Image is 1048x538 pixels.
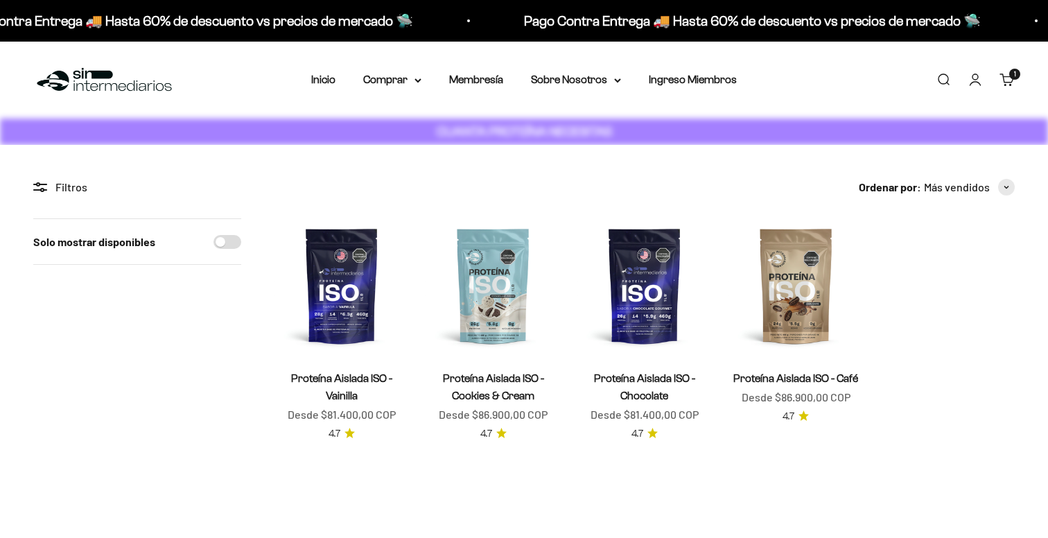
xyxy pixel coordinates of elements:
[924,178,990,196] span: Más vendidos
[1014,71,1016,78] span: 1
[594,372,695,401] a: Proteína Aislada ISO - Chocolate
[531,71,621,89] summary: Sobre Nosotros
[631,426,658,442] a: 4.74.7 de 5.0 estrellas
[733,372,858,384] a: Proteína Aislada ISO - Café
[631,426,643,442] span: 4.7
[859,178,921,196] span: Ordenar por:
[783,409,809,424] a: 4.74.7 de 5.0 estrellas
[443,372,544,401] a: Proteína Aislada ISO - Cookies & Cream
[449,73,503,85] a: Membresía
[291,372,392,401] a: Proteína Aislada ISO - Vainilla
[363,71,421,89] summary: Comprar
[33,178,241,196] div: Filtros
[311,73,335,85] a: Inicio
[924,178,1015,196] button: Más vendidos
[329,426,340,442] span: 4.7
[742,388,850,406] sale-price: Desde $86.900,00 COP
[480,426,492,442] span: 4.7
[33,233,155,251] label: Solo mostrar disponibles
[288,406,396,424] sale-price: Desde $81.400,00 COP
[329,426,355,442] a: 4.74.7 de 5.0 estrellas
[480,426,507,442] a: 4.74.7 de 5.0 estrellas
[649,73,737,85] a: Ingreso Miembros
[783,409,794,424] span: 4.7
[439,406,548,424] sale-price: Desde $86.900,00 COP
[518,10,975,32] p: Pago Contra Entrega 🚚 Hasta 60% de descuento vs precios de mercado 🛸
[591,406,699,424] sale-price: Desde $81.400,00 COP
[437,124,612,139] strong: CUANTA PROTEÍNA NECESITAS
